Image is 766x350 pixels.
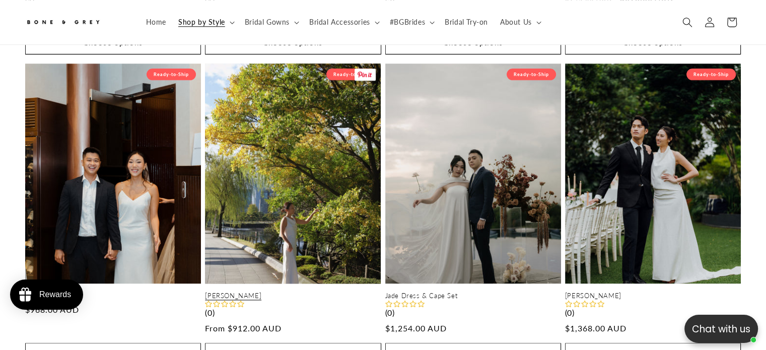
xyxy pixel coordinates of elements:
[676,11,699,33] summary: Search
[146,18,166,27] span: Home
[178,18,225,27] span: Shop by Style
[684,315,758,343] button: Open chatbox
[439,12,494,33] a: Bridal Try-on
[22,10,130,34] a: Bone and Grey Bridal
[565,292,741,300] a: [PERSON_NAME]
[25,292,201,300] a: Sora 2.0
[39,290,71,299] div: Rewards
[205,292,381,300] a: [PERSON_NAME]
[390,18,425,27] span: #BGBrides
[303,12,384,33] summary: Bridal Accessories
[245,18,290,27] span: Bridal Gowns
[239,12,303,33] summary: Bridal Gowns
[309,18,370,27] span: Bridal Accessories
[172,12,239,33] summary: Shop by Style
[385,292,561,300] a: Jade Dress & Cape Set
[500,18,532,27] span: About Us
[25,14,101,31] img: Bone and Grey Bridal
[494,12,545,33] summary: About Us
[140,12,172,33] a: Home
[684,322,758,336] p: Chat with us
[445,18,488,27] span: Bridal Try-on
[384,12,439,33] summary: #BGBrides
